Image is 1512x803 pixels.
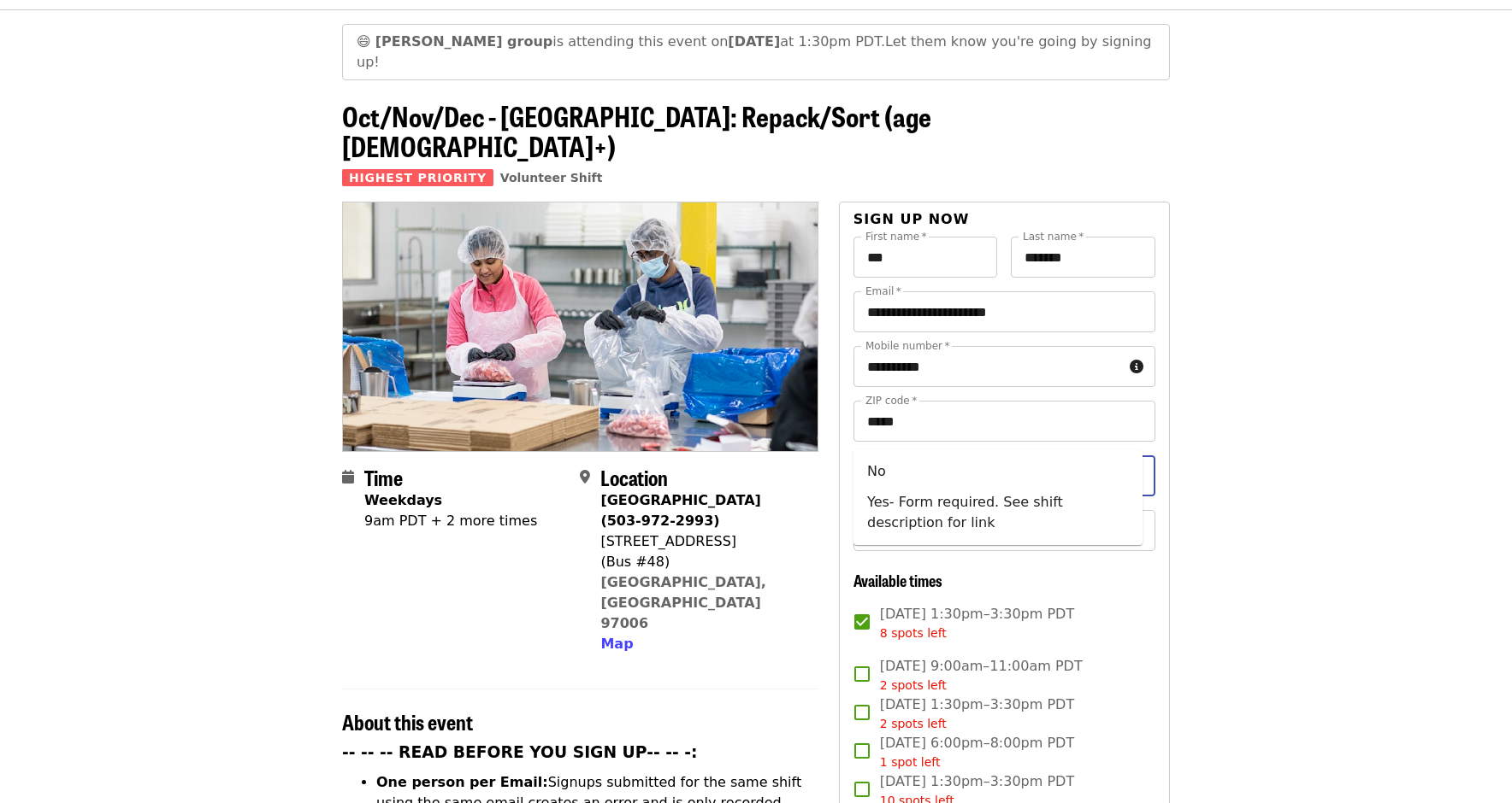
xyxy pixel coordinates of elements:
span: Location [600,462,668,492]
span: 8 spots left [880,626,947,640]
label: Mobile number [865,341,949,351]
span: 2 spots left [880,717,947,730]
strong: [DATE] [728,33,780,50]
label: Last name [1023,232,1084,242]
strong: Weekdays [364,492,442,508]
span: Map [600,636,633,652]
label: ZIP code [865,396,917,406]
strong: [PERSON_NAME] group [375,33,553,50]
span: is attending this event on at 1:30pm PDT. [375,33,885,50]
span: grinning face emoji [357,33,371,50]
input: Mobile number [853,346,1123,387]
button: Map [600,634,633,654]
span: Highest Priority [342,169,493,186]
i: calendar icon [342,469,354,485]
span: Oct/Nov/Dec - [GEOGRAPHIC_DATA]: Repack/Sort (age [DEMOGRAPHIC_DATA]+) [342,96,931,166]
span: [DATE] 1:30pm–3:30pm PDT [880,695,1074,733]
div: (Bus #48) [600,552,804,572]
div: 9am PDT + 2 more times [364,511,537,531]
a: Volunteer Shift [500,171,603,185]
span: About this event [342,706,473,736]
strong: One person per Email: [376,774,548,790]
input: Email [853,291,1155,332]
label: Email [865,286,901,296]
div: [STREET_ADDRESS] [600,531,804,552]
span: 1 spot left [880,755,941,769]
label: First name [865,232,927,242]
span: Sign up now [853,211,970,227]
i: map-marker-alt icon [580,469,590,485]
span: 2 spots left [880,678,947,692]
input: ZIP code [853,401,1155,442]
img: Oct/Nov/Dec - Beaverton: Repack/Sort (age 10+) organized by Oregon Food Bank [343,202,818,450]
li: Yes- Form required. See shift description for link [853,487,1143,538]
span: [DATE] 6:00pm–8:00pm PDT [880,733,1074,771]
input: Last name [1011,237,1155,278]
a: [GEOGRAPHIC_DATA], [GEOGRAPHIC_DATA] 97006 [600,574,766,631]
span: [DATE] 9:00am–11:00am PDT [880,656,1083,695]
span: [DATE] 1:30pm–3:30pm PDT [880,604,1074,642]
input: First name [853,237,998,278]
span: Available times [853,569,942,591]
strong: -- -- -- READ BEFORE YOU SIGN UP-- -- -: [342,743,698,761]
li: No [853,456,1143,487]
span: Time [364,462,403,492]
strong: [GEOGRAPHIC_DATA] (503-972-2993) [600,492,760,529]
i: circle-info icon [1130,359,1143,375]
